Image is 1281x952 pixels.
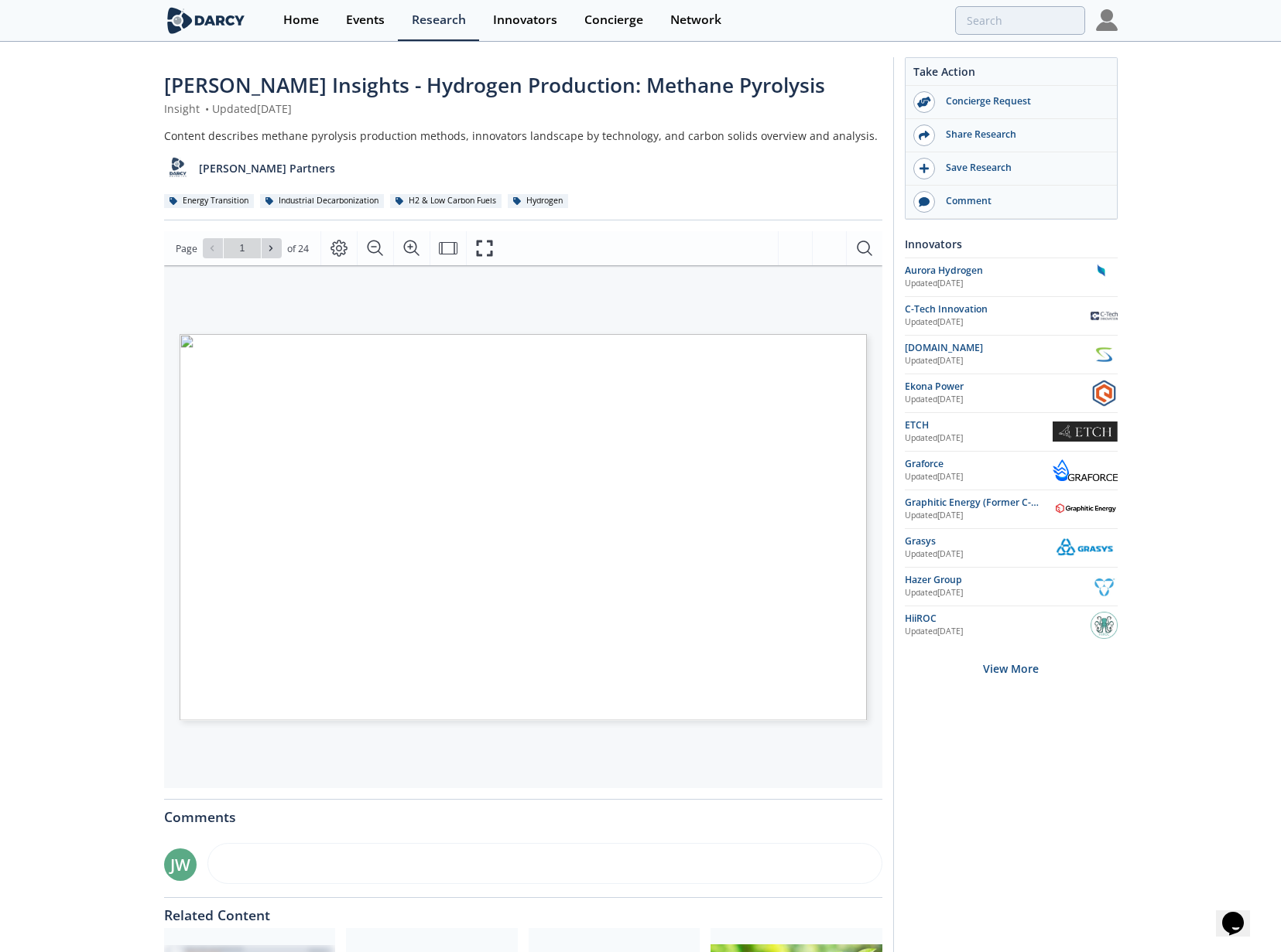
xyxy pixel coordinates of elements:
[905,355,1091,367] div: Updated [DATE]
[905,380,1091,394] div: Ekona Power
[164,848,197,881] div: JW
[905,316,1091,329] div: Updated [DATE]
[199,160,335,176] p: [PERSON_NAME] Partners
[493,14,557,26] div: Innovators
[1096,9,1118,31] img: Profile
[935,94,1108,108] div: Concierge Request
[1053,421,1118,441] img: ETCH
[905,534,1053,548] div: Grasys
[905,302,1091,316] div: C-Tech Innovation
[905,418,1053,432] div: ETCH
[905,573,1118,600] a: Hazer Group Updated[DATE] Hazer Group
[412,14,466,26] div: Research
[935,128,1108,142] div: Share Research
[905,457,1053,471] div: Graforce
[905,534,1118,561] a: Grasys Updated[DATE] Grasys
[905,302,1118,329] a: C-Tech Innovation Updated[DATE] C-Tech Innovation
[1053,502,1118,516] img: Graphitic Energy (Former C-Zero)
[905,644,1118,693] div: View More
[1091,573,1118,600] img: Hazer Group
[260,194,385,208] div: Industrial Decarbonization
[905,418,1118,445] a: ETCH Updated[DATE] ETCH
[905,278,1086,290] div: Updated [DATE]
[906,63,1117,86] div: Take Action
[164,800,882,824] div: Comments
[1091,302,1118,329] img: C-Tech Innovation
[164,71,825,99] span: [PERSON_NAME] Insights - Hydrogen Production: Methane Pyrolysis
[164,101,882,117] div: Insight Updated [DATE]
[955,6,1085,35] input: Advanced Search
[1053,534,1118,561] img: Grasys
[905,264,1086,278] div: Aurora Hydrogen
[164,898,882,923] div: Related Content
[1091,341,1118,368] img: Einsted.bio
[164,128,882,144] div: Content describes methane pyrolysis production methods, innovators landscape by technology, and c...
[1216,890,1266,937] iframe: chat widget
[203,101,212,116] span: •
[905,380,1118,407] a: Ekona Power Updated[DATE] Ekona Power
[1085,264,1117,291] img: Aurora Hydrogen
[905,457,1118,484] a: Graforce Updated[DATE] Graforce
[905,230,1118,258] div: Innovators
[935,161,1108,175] div: Save Research
[905,341,1118,368] a: [DOMAIN_NAME] Updated[DATE] Einsted.bio
[390,194,502,208] div: H2 & Low Carbon Fuels
[905,496,1118,523] a: Graphitic Energy (Former C-Zero) Updated[DATE] Graphitic Energy (Former C-Zero)
[905,510,1053,522] div: Updated [DATE]
[905,496,1053,510] div: Graphitic Energy (Former C-Zero)
[164,194,255,208] div: Energy Transition
[905,626,1091,638] div: Updated [DATE]
[905,394,1091,406] div: Updated [DATE]
[905,573,1091,587] div: Hazer Group
[508,194,569,208] div: Hydrogen
[283,14,319,26] div: Home
[1053,459,1118,481] img: Graforce
[905,587,1091,599] div: Updated [DATE]
[905,264,1118,291] a: Aurora Hydrogen Updated[DATE] Aurora Hydrogen
[905,612,1118,639] a: HiiROC Updated[DATE] HiiROC
[1091,380,1118,407] img: Ekona Power
[905,612,1091,626] div: HiiROC
[905,341,1091,355] div: [DOMAIN_NAME]
[905,548,1053,561] div: Updated [DATE]
[670,14,721,26] div: Network
[346,14,385,26] div: Events
[905,432,1053,445] div: Updated [DATE]
[935,194,1108,208] div: Comment
[584,14,643,26] div: Concierge
[905,471,1053,483] div: Updated [DATE]
[164,7,248,34] img: logo-wide.svg
[1091,612,1118,639] img: HiiROC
